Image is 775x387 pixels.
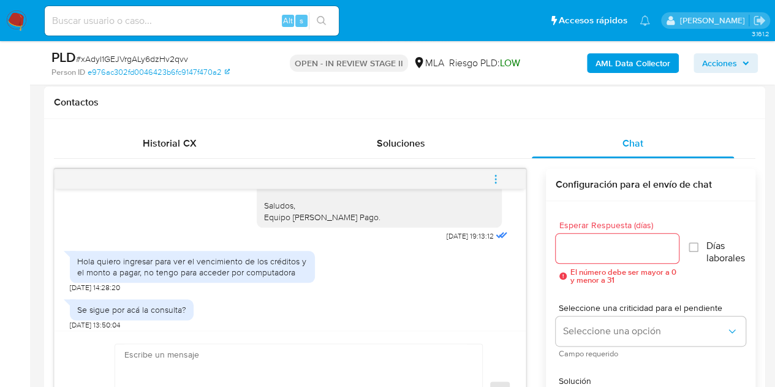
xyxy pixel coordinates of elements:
span: LOW [500,56,520,70]
p: OPEN - IN REVIEW STAGE II [290,55,408,72]
span: Accesos rápidos [559,14,627,27]
a: Salir [753,14,766,27]
button: Acciones [694,53,758,73]
h3: Configuración para el envío de chat [556,178,746,191]
div: Se sigue por acá la consulta? [77,304,186,315]
span: Días laborales [706,240,746,264]
span: Historial CX [143,136,196,150]
input: Días laborales [689,242,698,252]
input: days_to_wait [556,240,679,256]
h1: Contactos [54,96,755,109]
div: Hola quiero ingresar para ver el vencimiento de los créditos y el monto a pagar, no tengo para ac... [77,256,308,278]
span: Solución [559,377,749,385]
input: Buscar usuario o caso... [45,13,339,29]
button: search-icon [309,12,334,29]
span: Acciones [702,53,737,73]
p: nicolas.fernandezallen@mercadolibre.com [679,15,749,26]
a: e976ac302fd0046423b6fc9147f470a2 [88,67,230,78]
b: PLD [51,47,76,67]
div: MLA [413,56,444,70]
span: Campo requerido [559,351,749,357]
span: [DATE] 19:13:12 [447,231,494,241]
span: [DATE] 14:28:20 [70,283,120,293]
span: Seleccione una opción [563,325,726,337]
span: El número debe ser mayor a 0 y menor a 31 [570,268,679,284]
span: Seleccione una criticidad para el pendiente [559,304,749,312]
button: menu-action [475,164,516,194]
span: Chat [622,136,643,150]
span: Alt [283,15,293,26]
button: Seleccione una opción [556,316,746,346]
span: 3.161.2 [751,29,769,39]
span: s [300,15,303,26]
b: Person ID [51,67,85,78]
span: Esperar Respuesta (días) [559,221,683,230]
span: [DATE] 13:50:04 [70,320,120,330]
a: Notificaciones [640,15,650,26]
span: Riesgo PLD: [449,56,520,70]
span: Soluciones [377,136,425,150]
span: # xAdyI1GEJVrgALy6dzHv2qvv [76,53,188,65]
button: AML Data Collector [587,53,679,73]
b: AML Data Collector [595,53,670,73]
